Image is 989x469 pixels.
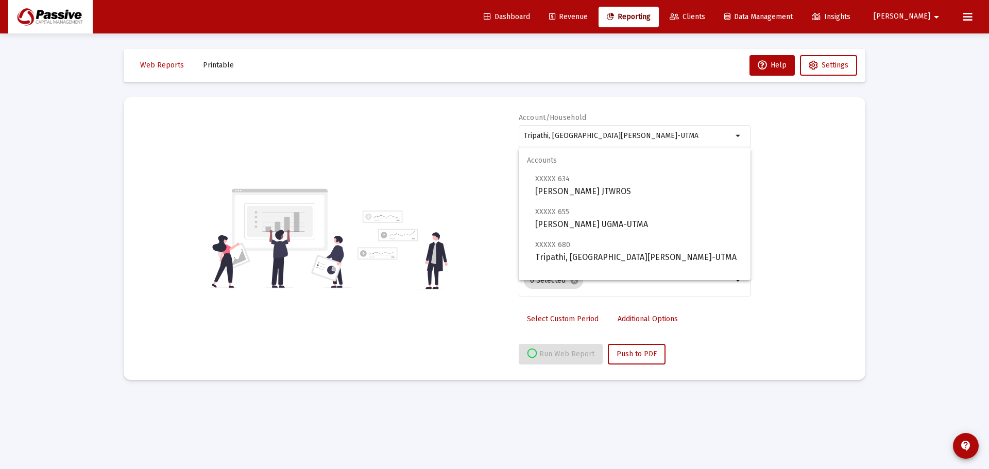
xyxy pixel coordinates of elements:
span: Additional Options [618,315,678,323]
span: XXXXX 680 [535,240,570,249]
img: reporting [210,187,351,289]
button: Help [749,55,795,76]
span: Tripathi, [GEOGRAPHIC_DATA][PERSON_NAME]-UTMA [535,238,742,264]
a: Clients [661,7,713,27]
span: [PERSON_NAME] [874,12,930,21]
a: Revenue [541,7,596,27]
span: Clients [670,12,705,21]
a: Reporting [599,7,659,27]
span: [PERSON_NAME] JTWROS [535,172,742,198]
mat-icon: contact_support [960,440,972,452]
span: Printable [203,61,234,70]
span: Insights [812,12,850,21]
mat-icon: arrow_drop_down [732,274,745,287]
span: Households [519,272,751,297]
button: Push to PDF [608,344,666,364]
span: Web Reports [140,61,184,70]
mat-chip: 6 Selected [524,272,583,289]
mat-icon: cancel [570,276,579,285]
img: Dashboard [16,7,85,27]
button: Settings [800,55,857,76]
span: Select Custom Period [527,315,599,323]
span: Help [758,61,787,70]
span: Reporting [607,12,651,21]
span: XXXXX 655 [535,207,569,216]
a: Data Management [716,7,801,27]
button: Web Reports [132,55,192,76]
span: Data Management [724,12,793,21]
span: Push to PDF [617,350,657,358]
a: Dashboard [475,7,538,27]
button: Printable [195,55,242,76]
button: [PERSON_NAME] [861,6,955,27]
span: [PERSON_NAME] UGMA-UTMA [535,205,742,231]
span: Dashboard [484,12,530,21]
span: Settings [822,61,848,70]
mat-icon: arrow_drop_down [732,130,745,142]
button: Run Web Report [519,344,603,364]
span: Run Web Report [527,350,594,358]
span: XXXXX 634 [535,175,570,183]
img: reporting-alt [357,211,448,289]
label: Account/Household [519,113,587,122]
span: Revenue [549,12,588,21]
span: Accounts [519,148,751,173]
input: Search or select an account or household [524,132,732,140]
mat-icon: arrow_drop_down [930,7,943,27]
mat-chip-list: Selection [524,270,732,291]
a: Insights [804,7,859,27]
